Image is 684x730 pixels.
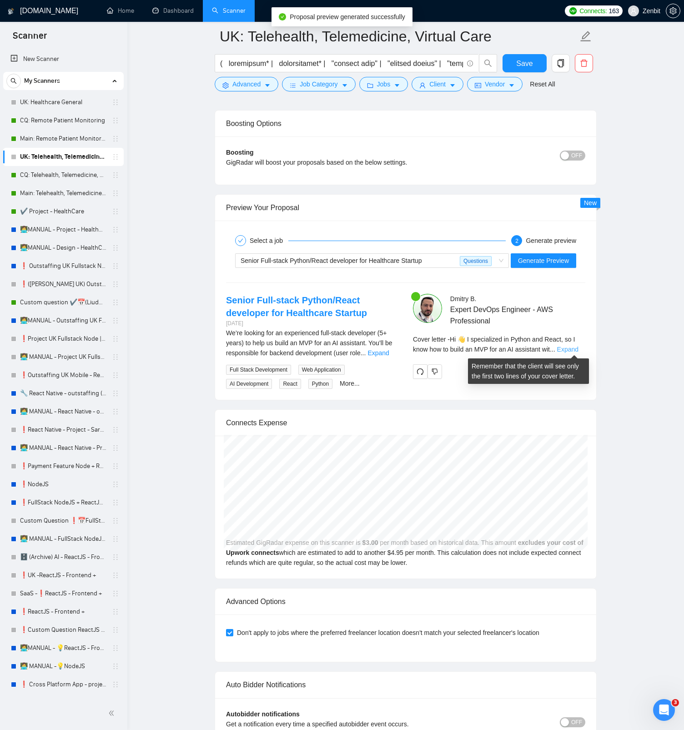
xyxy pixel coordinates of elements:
a: ❗ Outstaffing UK Fullstack Node | React [20,257,106,275]
span: Vendor [485,79,505,89]
span: Full Stack Development [226,365,291,375]
button: search [6,74,21,88]
span: holder [112,644,119,652]
span: holder [112,99,119,106]
div: Select a job [250,235,288,246]
span: holder [112,153,119,161]
span: holder [112,390,119,397]
span: redo [413,368,427,375]
span: bars [290,82,296,89]
a: ❗UK -ReactJS - Frontend + [20,566,106,584]
button: dislike [427,364,442,379]
span: holder [112,190,119,197]
a: 👩‍💻MANUAL - 💡ReactJS - Frontend [20,639,106,657]
a: setting [666,7,680,15]
span: Jobs [377,79,391,89]
span: holder [112,281,119,288]
span: holder [112,499,119,506]
span: holder [112,372,119,379]
div: Advanced Options [226,589,585,614]
a: 🗄️ (Archive) AI - ReactJS - Frontend [20,548,106,566]
span: holder [112,517,119,524]
span: caret-down [508,82,515,89]
a: ❗ReactJS - Frontend + [20,603,106,621]
span: Proposal preview generated successfully [290,13,405,20]
span: Connects: [579,6,607,16]
div: [DATE] [226,319,398,328]
button: folderJobscaret-down [359,77,408,91]
span: OFF [571,717,582,727]
div: Estimated GigRadar expense on this scanner is per month based on historical data. This amount whi... [215,436,596,579]
span: 163 [609,6,619,16]
span: holder [112,353,119,361]
span: holder [112,663,119,670]
span: holder [112,335,119,342]
span: copy [552,59,569,67]
span: Web Application [298,365,345,375]
button: userClientcaret-down [412,77,463,91]
img: upwork-logo.png [569,7,577,15]
span: holder [112,463,119,470]
a: 👩‍💻 MANUAL - React Native - outstaffing (Dmitry) [20,403,106,421]
span: edit [580,30,592,42]
b: Boosting [226,149,254,156]
a: Expand [557,346,578,353]
a: Custom Question ❗📅FullStack NodeJS + ReactJS - outstaffing + [20,512,106,530]
a: Custom Question ❗📅 Cross Platform App - project [20,694,106,712]
a: Main: Telehealth, Telemedicine, Virtual Care [20,184,106,202]
a: dashboardDashboard [152,7,194,15]
button: Generate Preview [511,253,576,268]
span: caret-down [449,82,456,89]
span: user [630,8,637,14]
span: holder [112,135,119,142]
a: ❗Outstaffing UK Mobile - React Native [20,366,106,384]
span: Job Category [300,79,337,89]
a: 👩‍💻MANUAL - Design - HealthCare [20,239,106,257]
iframe: Intercom live chat [653,699,675,721]
img: logo [8,4,14,19]
span: double-left [108,709,117,718]
span: Advanced [232,79,261,89]
span: My Scanners [24,72,60,90]
div: Generate preview [526,235,576,246]
span: holder [112,572,119,579]
div: Get a notification every time a specified autobidder event occurs. [226,719,496,729]
button: copy [552,54,570,72]
div: Preview Your Proposal [226,195,585,221]
span: OFF [571,151,582,161]
a: CQ: Remote Patient Monitoring [20,111,106,130]
a: 🔧 React Native - outstaffing (Dmitry) [20,384,106,403]
a: searchScanner [212,7,246,15]
a: ❗ Cross Platform App - project [20,675,106,694]
span: holder [112,317,119,324]
a: ❗React Native - Project - Sardor + [20,421,106,439]
span: holder [112,554,119,561]
span: holder [112,608,119,615]
span: folder [367,82,373,89]
a: Custom question ✔️📅(Liudmyla [GEOGRAPHIC_DATA]) Outstaffing [GEOGRAPHIC_DATA] Fullstack Node | React [20,293,106,312]
span: search [7,78,20,84]
img: c1B5PF6Wz1h8PSbVGY7eAuvu_rueyMK56n-xFTsZMacy15adU2a9znjj0tIZaJaGvC [413,294,442,323]
a: Main: Remote Patient Monitoring [20,130,106,148]
a: 👩‍💻 MANUAL - FullStack NodeJS + ReactJS - outstaffing [20,530,106,548]
span: search [479,59,497,67]
a: Reset All [530,79,555,89]
button: idcardVendorcaret-down [467,77,523,91]
a: 👩‍💻 MANUAL -💡NodeJS [20,657,106,675]
span: check [238,238,243,243]
span: Expert DevOps Engineer - AWS Professional [450,304,558,327]
span: check-circle [279,13,286,20]
span: New [584,199,597,206]
span: holder [112,244,119,252]
div: We’re looking for an experienced full-stack developer (5+ years) to help us build an MVP for an A... [226,328,398,358]
div: Auto Bidder Notifications [226,672,585,698]
span: holder [112,262,119,270]
span: holder [112,626,119,634]
span: 3 [672,699,679,706]
span: caret-down [264,82,271,89]
div: Connects Expense [226,410,585,436]
span: holder [112,208,119,215]
div: GigRadar will boost your proposals based on the below settings. [226,157,496,167]
span: info-circle [467,60,473,66]
a: 👩‍💻 MANUAL - React Native - Project [20,439,106,457]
